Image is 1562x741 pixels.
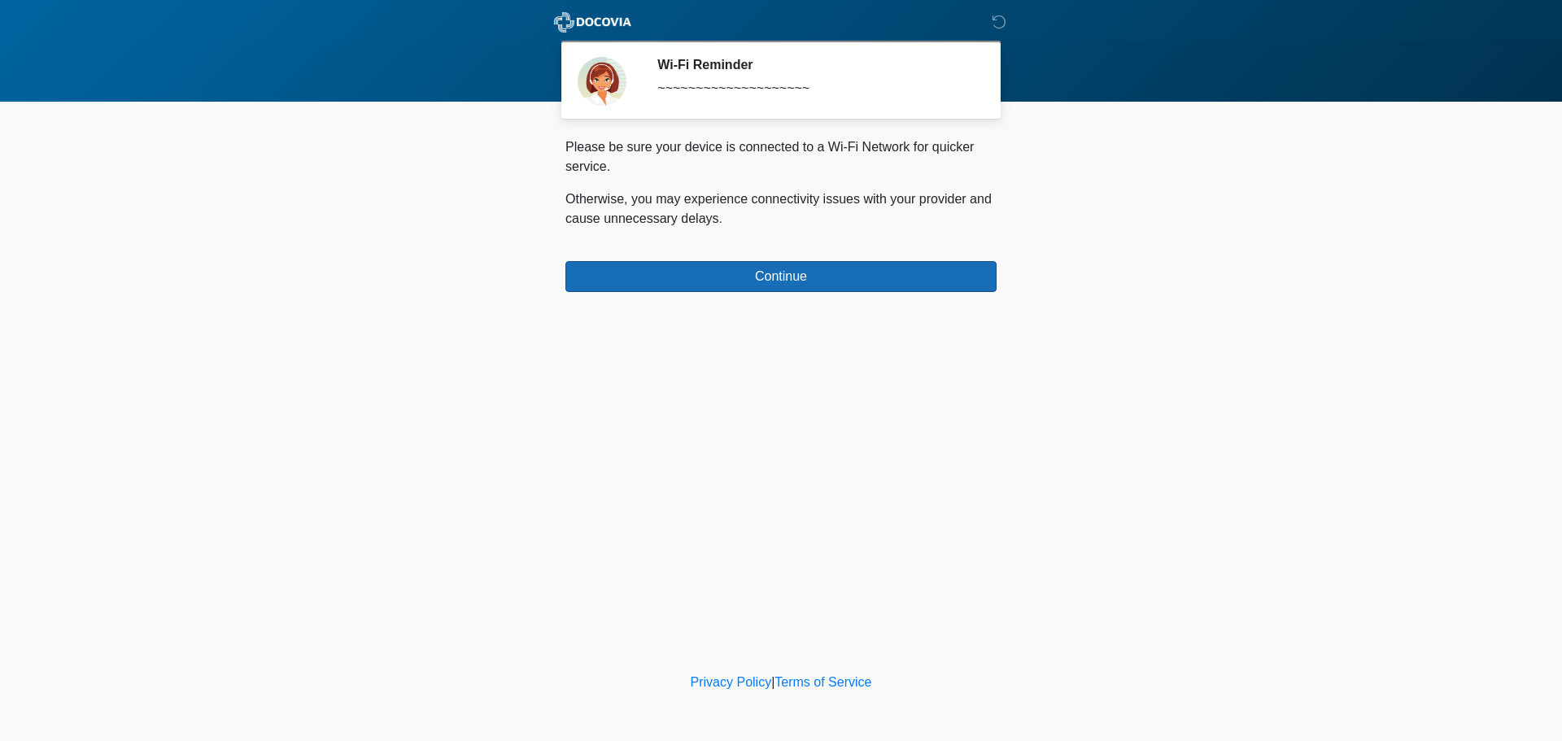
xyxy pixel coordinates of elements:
img: Agent Avatar [578,57,626,106]
img: ABC Med Spa- GFEase Logo [549,12,636,33]
div: ~~~~~~~~~~~~~~~~~~~~ [657,79,972,98]
p: Please be sure your device is connected to a Wi-Fi Network for quicker service. [565,137,997,177]
a: | [771,675,774,689]
span: . [719,211,722,225]
a: Privacy Policy [691,675,772,689]
h2: Wi-Fi Reminder [657,57,972,72]
a: Terms of Service [774,675,871,689]
button: Continue [565,261,997,292]
p: Otherwise, you may experience connectivity issues with your provider and cause unnecessary delays [565,190,997,229]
